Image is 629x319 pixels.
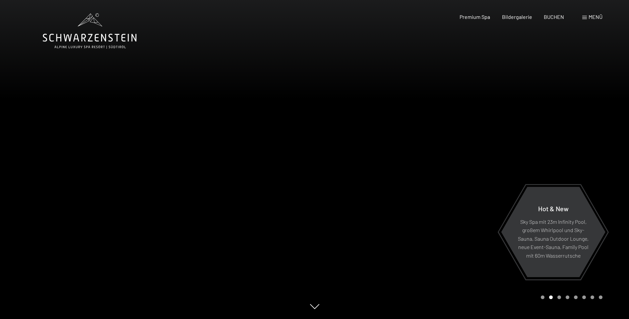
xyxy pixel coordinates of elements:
span: Menü [589,14,602,20]
a: Premium Spa [460,14,490,20]
div: Carousel Pagination [538,295,602,299]
div: Carousel Page 2 (Current Slide) [549,295,553,299]
div: Carousel Page 5 [574,295,578,299]
div: Carousel Page 7 [591,295,594,299]
div: Carousel Page 3 [557,295,561,299]
a: Bildergalerie [502,14,532,20]
a: BUCHEN [544,14,564,20]
div: Carousel Page 6 [582,295,586,299]
a: Hot & New Sky Spa mit 23m Infinity Pool, großem Whirlpool und Sky-Sauna, Sauna Outdoor Lounge, ne... [501,186,606,278]
p: Sky Spa mit 23m Infinity Pool, großem Whirlpool und Sky-Sauna, Sauna Outdoor Lounge, neue Event-S... [517,217,589,260]
div: Carousel Page 8 [599,295,602,299]
div: Carousel Page 4 [566,295,569,299]
div: Carousel Page 1 [541,295,544,299]
span: Hot & New [538,204,569,212]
